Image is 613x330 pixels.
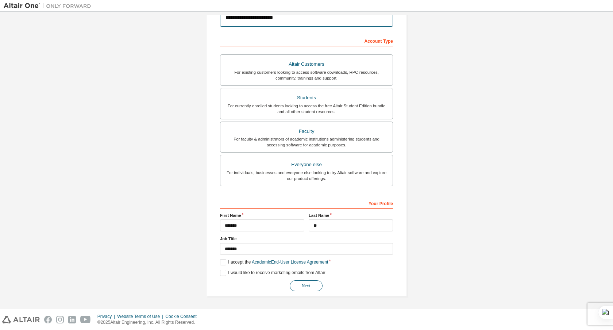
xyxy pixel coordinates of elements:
button: Next [290,280,323,291]
div: Everyone else [225,160,388,170]
div: For currently enrolled students looking to access the free Altair Student Edition bundle and all ... [225,103,388,115]
div: Faculty [225,126,388,137]
img: linkedin.svg [68,316,76,323]
div: Account Type [220,35,393,46]
img: Altair One [4,2,95,9]
label: Job Title [220,236,393,242]
a: Academic End-User License Agreement [252,260,328,265]
div: Website Terms of Use [117,314,165,319]
div: For individuals, businesses and everyone else looking to try Altair software and explore our prod... [225,170,388,181]
div: For faculty & administrators of academic institutions administering students and accessing softwa... [225,136,388,148]
img: altair_logo.svg [2,316,40,323]
p: © 2025 Altair Engineering, Inc. All Rights Reserved. [97,319,201,326]
div: Your Profile [220,197,393,209]
div: Privacy [97,314,117,319]
label: Last Name [309,212,393,218]
div: Students [225,93,388,103]
label: First Name [220,212,304,218]
img: facebook.svg [44,316,52,323]
div: For existing customers looking to access software downloads, HPC resources, community, trainings ... [225,69,388,81]
img: youtube.svg [80,316,91,323]
label: I would like to receive marketing emails from Altair [220,270,325,276]
img: instagram.svg [56,316,64,323]
div: Cookie Consent [165,314,201,319]
div: Altair Customers [225,59,388,69]
label: I accept the [220,259,328,265]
